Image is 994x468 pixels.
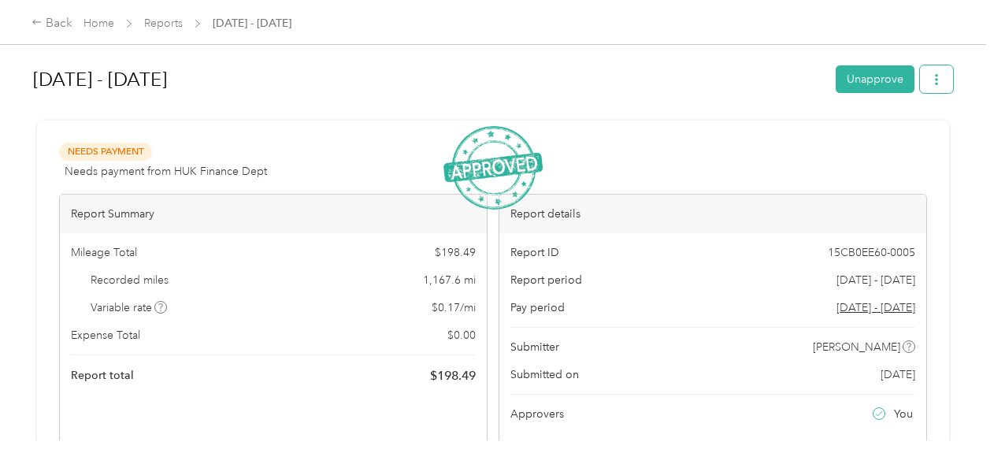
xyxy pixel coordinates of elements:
[836,65,914,93] button: Unapprove
[423,272,476,288] span: 1,167.6 mi
[60,195,487,233] div: Report Summary
[144,17,183,30] a: Reports
[59,143,152,161] span: Needs Payment
[65,163,267,180] span: Needs payment from HUK Finance Dept
[836,272,915,288] span: [DATE] - [DATE]
[91,272,169,288] span: Recorded miles
[510,366,579,383] span: Submitted on
[213,15,291,32] span: [DATE] - [DATE]
[443,126,543,210] img: ApprovedStamp
[83,17,114,30] a: Home
[432,299,476,316] span: $ 0.17 / mi
[33,61,825,98] h1: Aug 1 - 31, 2025
[510,244,559,261] span: Report ID
[447,327,476,344] span: $ 0.00
[499,195,926,233] div: Report details
[510,299,565,316] span: Pay period
[906,380,994,468] iframe: Everlance-gr Chat Button Frame
[510,272,582,288] span: Report period
[32,14,72,33] div: Back
[71,244,137,261] span: Mileage Total
[836,299,915,316] span: Go to pay period
[813,339,900,355] span: [PERSON_NAME]
[435,244,476,261] span: $ 198.49
[71,367,134,384] span: Report total
[71,327,140,344] span: Expense Total
[828,244,915,261] span: 15CB0EE60-0005
[881,366,915,383] span: [DATE]
[430,366,476,385] span: $ 198.49
[510,406,564,422] span: Approvers
[894,406,913,422] span: You
[510,339,559,355] span: Submitter
[91,299,168,316] span: Variable rate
